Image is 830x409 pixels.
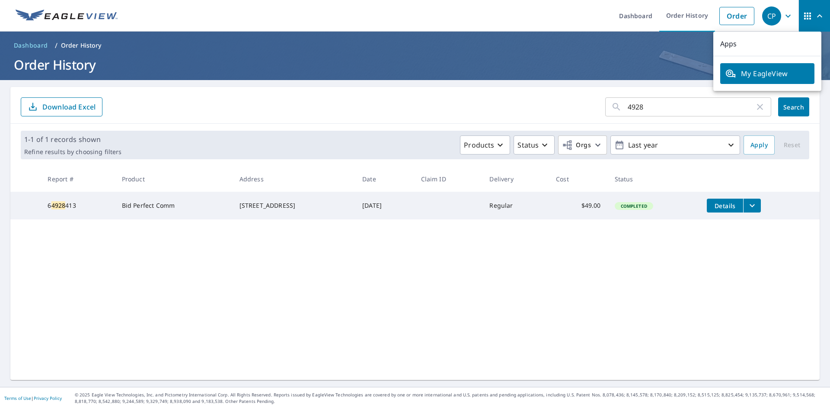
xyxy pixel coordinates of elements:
td: [DATE] [355,192,414,219]
td: 6 413 [41,192,115,219]
button: Products [460,135,510,155]
button: Apply [744,135,775,155]
div: CP [762,6,781,26]
p: Download Excel [42,102,96,112]
button: detailsBtn-64928413 [707,199,743,213]
span: My EagleView [725,68,809,79]
span: Apply [750,140,768,151]
button: Orgs [558,135,607,155]
div: [STREET_ADDRESS] [239,201,348,210]
span: Search [785,103,802,111]
th: Delivery [482,166,549,192]
th: Cost [549,166,607,192]
span: Orgs [562,140,591,151]
li: / [55,40,57,51]
button: Status [514,135,555,155]
td: Bid Perfect Comm [115,192,233,219]
p: Products [464,140,494,150]
nav: breadcrumb [10,39,820,52]
h1: Order History [10,56,820,74]
th: Status [608,166,700,192]
p: © 2025 Eagle View Technologies, Inc. and Pictometry International Corp. All Rights Reserved. Repo... [75,392,826,405]
td: Regular [482,192,549,219]
button: Search [778,97,809,116]
a: Order [719,7,754,25]
span: Dashboard [14,41,48,50]
th: Product [115,166,233,192]
td: $49.00 [549,192,607,219]
p: Status [517,140,539,150]
th: Date [355,166,414,192]
p: Order History [61,41,102,50]
button: Download Excel [21,97,102,116]
a: Privacy Policy [34,395,62,401]
button: Last year [610,135,740,155]
p: Last year [625,138,726,153]
p: 1-1 of 1 records shown [24,134,121,145]
p: Apps [713,32,821,56]
p: | [4,396,62,401]
button: filesDropdownBtn-64928413 [743,199,761,213]
img: EV Logo [16,10,118,23]
a: My EagleView [720,63,814,84]
mark: 4928 [51,201,66,209]
span: Details [712,202,738,210]
th: Report # [41,166,115,192]
p: Refine results by choosing filters [24,148,121,156]
a: Terms of Use [4,395,31,401]
a: Dashboard [10,39,51,52]
th: Claim ID [414,166,483,192]
th: Address [233,166,355,192]
span: Completed [616,203,652,209]
input: Address, Report #, Claim ID, etc. [628,95,755,119]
